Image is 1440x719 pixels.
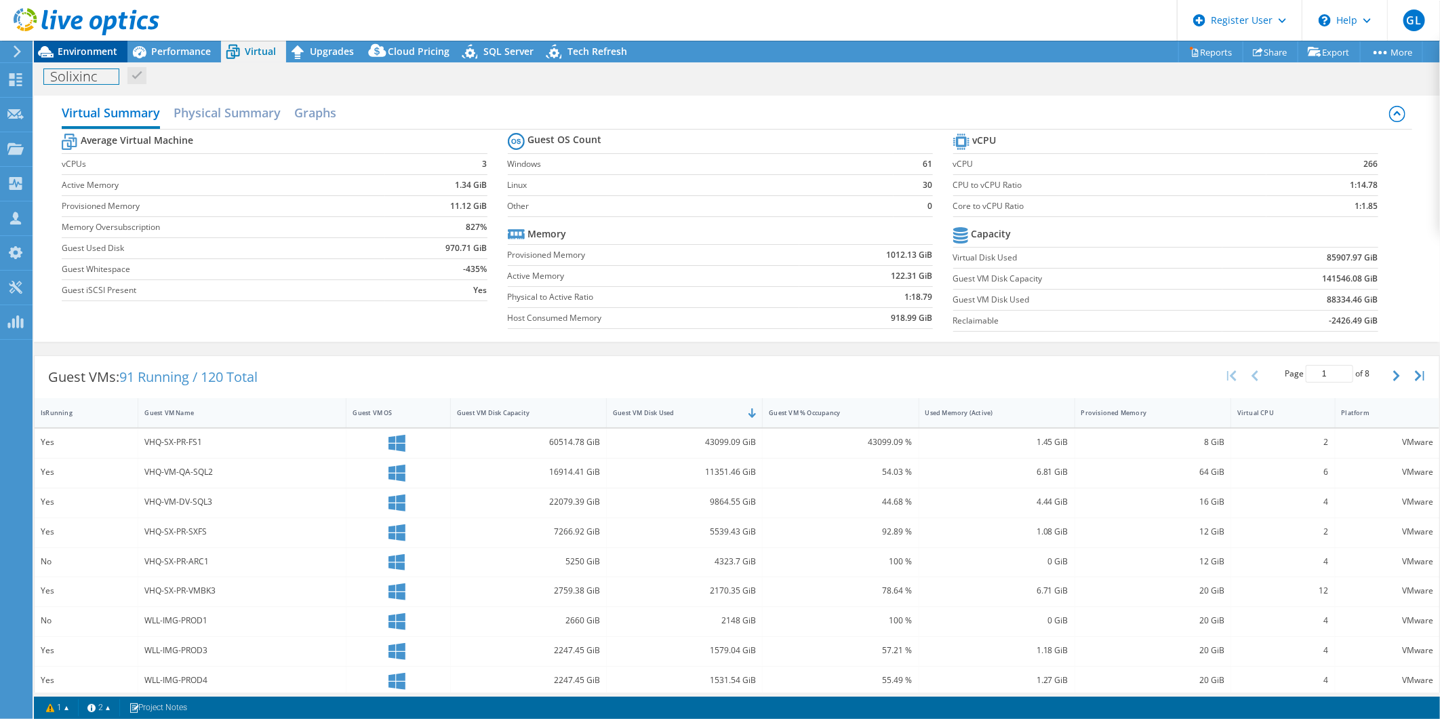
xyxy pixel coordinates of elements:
b: 1:1.85 [1355,199,1378,213]
label: Guest VM Disk Used [953,293,1223,307]
div: 2170.35 GiB [613,583,756,598]
span: Upgrades [310,45,354,58]
div: Platform [1342,408,1417,417]
a: Share [1243,41,1298,62]
div: VHQ-SX-PR-ARC1 [144,554,340,569]
div: VMware [1342,524,1433,539]
div: 1.27 GiB [925,673,1068,688]
h2: Graphs [294,99,336,126]
span: Page of [1285,365,1369,383]
b: 918.99 GiB [892,311,933,325]
div: 2660 GiB [457,613,600,628]
b: -435% [464,263,487,276]
div: WLL-IMG-PROD1 [144,613,340,628]
label: Active Memory [62,178,385,192]
div: WLL-IMG-PROD3 [144,643,340,658]
b: Memory [528,227,567,241]
b: 122.31 GiB [892,269,933,283]
label: Core to vCPU Ratio [953,199,1266,213]
div: VMware [1342,435,1433,450]
h1: Solixinc [44,69,119,84]
div: VMware [1342,554,1433,569]
div: 54.03 % [769,465,912,480]
svg: \n [1319,14,1331,26]
span: GL [1403,9,1425,31]
div: 6.81 GiB [925,465,1068,480]
b: 88334.46 GiB [1327,293,1378,307]
div: VHQ-SX-PR-FS1 [144,435,340,450]
div: Yes [41,494,132,509]
div: 2 [1237,524,1328,539]
div: 7266.92 GiB [457,524,600,539]
b: 141546.08 GiB [1323,272,1378,286]
b: 0 [928,199,933,213]
span: 91 Running / 120 Total [119,368,258,386]
div: 20 GiB [1081,673,1224,688]
div: 4 [1237,673,1328,688]
div: 0 GiB [925,613,1068,628]
div: VMware [1342,583,1433,598]
label: CPU to vCPU Ratio [953,178,1266,192]
label: Active Memory [508,269,800,283]
div: 2247.45 GiB [457,673,600,688]
b: Capacity [972,227,1012,241]
label: vCPUs [62,157,385,171]
div: Yes [41,643,132,658]
div: Used Memory (Active) [925,408,1052,417]
div: Guest VMs: [35,356,271,398]
div: VHQ-VM-QA-SQL2 [144,465,340,480]
b: 1012.13 GiB [887,248,933,262]
div: 6 [1237,465,1328,480]
div: 4 [1237,643,1328,658]
span: SQL Server [483,45,534,58]
b: -2426.49 GiB [1329,314,1378,328]
div: 11351.46 GiB [613,465,756,480]
a: Export [1298,41,1361,62]
a: Project Notes [119,699,197,716]
b: 3 [483,157,487,171]
label: Windows [508,157,894,171]
div: 5250 GiB [457,554,600,569]
label: Memory Oversubscription [62,220,385,234]
div: Provisioned Memory [1081,408,1208,417]
label: Host Consumed Memory [508,311,800,325]
div: VHQ-SX-PR-VMBK3 [144,583,340,598]
b: 61 [923,157,933,171]
div: VMware [1342,643,1433,658]
div: 2148 GiB [613,613,756,628]
div: 22079.39 GiB [457,494,600,509]
div: Guest VM Disk Capacity [457,408,584,417]
b: 11.12 GiB [451,199,487,213]
div: 1.45 GiB [925,435,1068,450]
div: IsRunning [41,408,115,417]
div: 4323.7 GiB [613,554,756,569]
b: 30 [923,178,933,192]
div: 4 [1237,494,1328,509]
b: vCPU [973,134,997,147]
b: Yes [474,284,487,297]
div: 0 GiB [925,554,1068,569]
div: 5539.43 GiB [613,524,756,539]
div: 100 % [769,554,912,569]
div: 4 [1237,554,1328,569]
div: 12 GiB [1081,554,1224,569]
label: Guest Whitespace [62,263,385,276]
div: 12 GiB [1081,524,1224,539]
div: Yes [41,435,132,450]
div: 2247.45 GiB [457,643,600,658]
h2: Physical Summary [174,99,281,126]
b: 970.71 GiB [446,241,487,255]
div: 44.68 % [769,494,912,509]
div: 9864.55 GiB [613,494,756,509]
div: 20 GiB [1081,643,1224,658]
b: Average Virtual Machine [81,134,193,147]
b: 1:18.79 [905,290,933,304]
div: 16914.41 GiB [457,465,600,480]
label: Provisioned Memory [62,199,385,213]
span: 8 [1365,368,1369,379]
div: 43099.09 GiB [613,435,756,450]
div: 16 GiB [1081,494,1224,509]
div: WLL-IMG-PROD4 [144,673,340,688]
div: Yes [41,465,132,480]
div: No [41,613,132,628]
